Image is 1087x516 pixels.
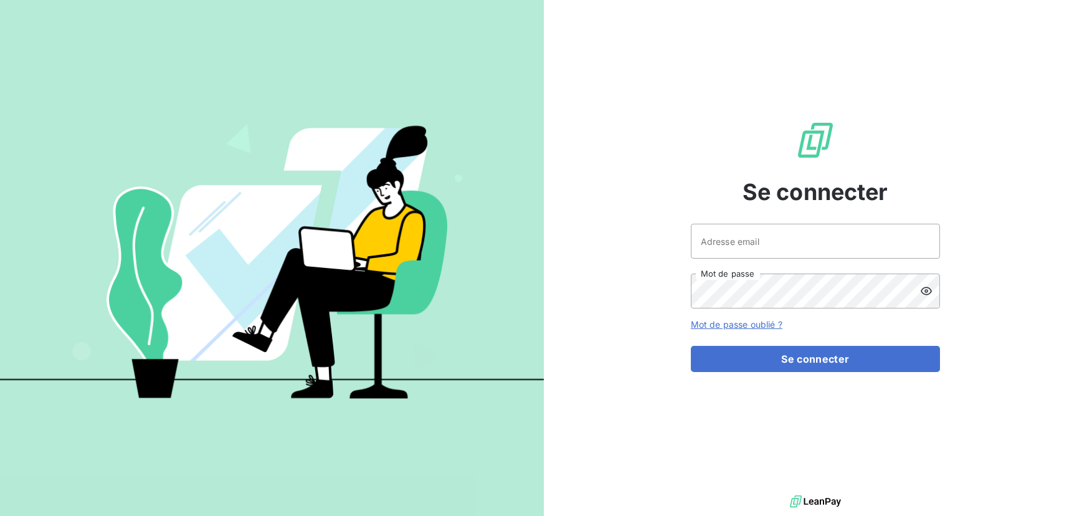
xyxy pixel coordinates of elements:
[691,224,940,259] input: placeholder
[691,346,940,372] button: Se connecter
[743,175,888,209] span: Se connecter
[790,492,841,511] img: logo
[795,120,835,160] img: Logo LeanPay
[691,319,782,330] a: Mot de passe oublié ?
